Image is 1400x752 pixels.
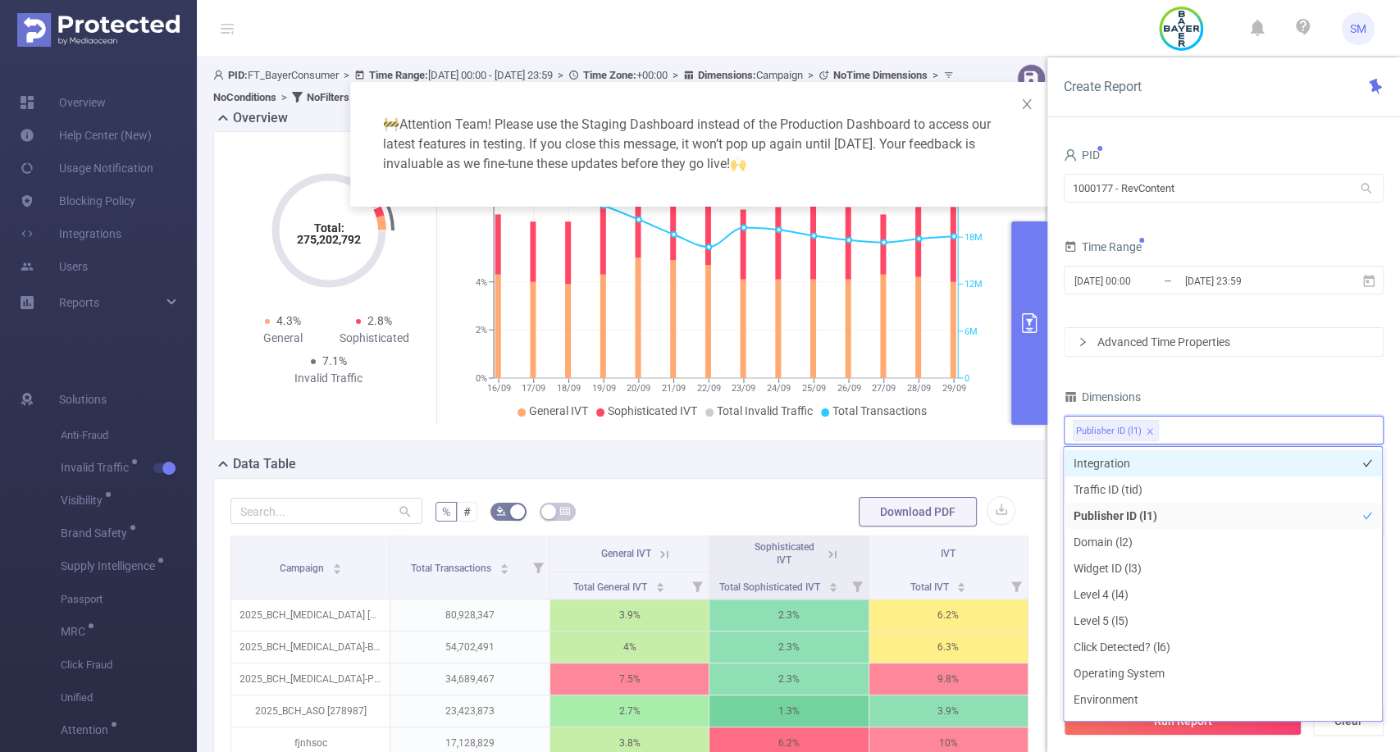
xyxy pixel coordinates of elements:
[1064,529,1382,555] li: Domain (l2)
[1064,240,1142,253] span: Time Range
[1064,713,1382,739] li: Browser
[1078,337,1088,347] i: icon: right
[370,102,1031,187] div: Attention Team! Please use the Staging Dashboard instead of the Production Dashboard to access ou...
[1076,421,1142,442] div: Publisher ID (l1)
[1064,503,1382,529] li: Publisher ID (l1)
[1064,634,1382,660] li: Click Detected? (l6)
[1064,450,1382,476] li: Integration
[383,116,399,132] span: warning
[1064,555,1382,581] li: Widget ID (l3)
[1064,660,1382,686] li: Operating System
[1146,427,1154,437] i: icon: close
[1004,82,1050,128] button: Close
[1362,616,1372,626] i: icon: check
[1362,537,1372,547] i: icon: check
[1020,98,1033,111] i: icon: close
[1362,563,1372,573] i: icon: check
[1362,458,1372,468] i: icon: check
[730,156,746,171] span: highfive
[1064,148,1100,162] span: PID
[1073,270,1206,292] input: Start date
[1064,148,1077,162] i: icon: user
[1064,581,1382,608] li: Level 4 (l4)
[1065,328,1383,356] div: icon: rightAdvanced Time Properties
[1183,270,1316,292] input: End date
[1073,420,1159,441] li: Publisher ID (l1)
[1064,608,1382,634] li: Level 5 (l5)
[1064,476,1382,503] li: Traffic ID (tid)
[1064,686,1382,713] li: Environment
[1362,485,1372,494] i: icon: check
[1362,511,1372,521] i: icon: check
[1362,695,1372,704] i: icon: check
[1064,390,1141,403] span: Dimensions
[1362,668,1372,678] i: icon: check
[1362,590,1372,599] i: icon: check
[1064,79,1142,94] span: Create Report
[1362,642,1372,652] i: icon: check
